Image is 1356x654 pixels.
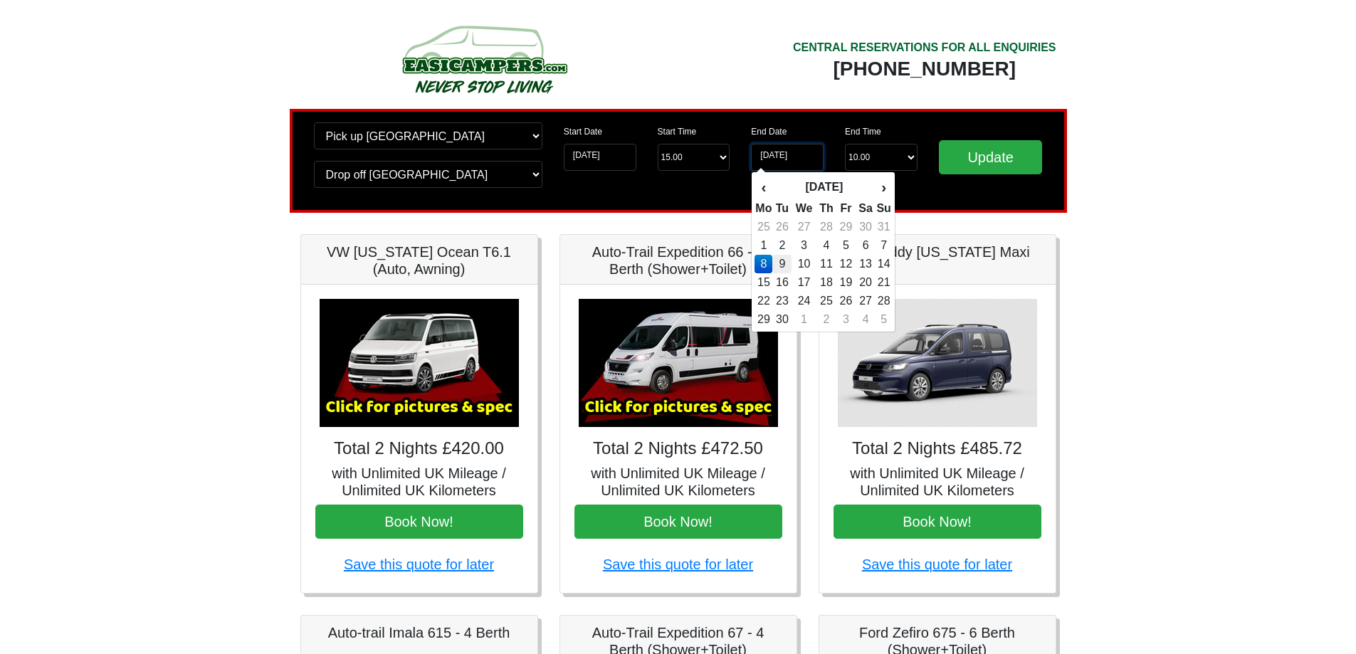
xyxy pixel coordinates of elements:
td: 22 [755,292,772,310]
h5: with Unlimited UK Mileage / Unlimited UK Kilometers [834,465,1041,499]
td: 4 [816,236,837,255]
input: Return Date [751,144,824,171]
td: 1 [755,236,772,255]
td: 29 [755,310,772,329]
td: 4 [856,310,876,329]
th: We [792,199,816,218]
h5: with Unlimited UK Mileage / Unlimited UK Kilometers [574,465,782,499]
td: 14 [876,255,891,273]
td: 7 [876,236,891,255]
td: 23 [772,292,792,310]
td: 12 [836,255,856,273]
th: Mo [755,199,772,218]
img: campers-checkout-logo.png [349,20,619,98]
button: Book Now! [834,505,1041,539]
td: 11 [816,255,837,273]
td: 21 [876,273,891,292]
td: 8 [755,255,772,273]
td: 31 [876,218,891,236]
td: 9 [772,255,792,273]
a: Save this quote for later [344,557,494,572]
td: 5 [836,236,856,255]
th: Tu [772,199,792,218]
td: 17 [792,273,816,292]
td: 13 [856,255,876,273]
td: 30 [772,310,792,329]
th: Th [816,199,837,218]
td: 30 [856,218,876,236]
input: Update [939,140,1043,174]
td: 28 [876,292,891,310]
a: Save this quote for later [603,557,753,572]
td: 29 [836,218,856,236]
td: 2 [772,236,792,255]
label: End Time [845,125,881,138]
th: ‹ [755,175,772,199]
th: Sa [856,199,876,218]
td: 27 [792,218,816,236]
td: 16 [772,273,792,292]
td: 1 [792,310,816,329]
img: VW California Ocean T6.1 (Auto, Awning) [320,299,519,427]
h4: Total 2 Nights £420.00 [315,438,523,459]
h5: VW Caddy [US_STATE] Maxi [834,243,1041,260]
td: 2 [816,310,837,329]
th: Su [876,199,891,218]
td: 10 [792,255,816,273]
h5: Auto-trail Imala 615 - 4 Berth [315,624,523,641]
img: Auto-Trail Expedition 66 - 2 Berth (Shower+Toilet) [579,299,778,427]
label: Start Date [564,125,602,138]
td: 25 [755,218,772,236]
div: [PHONE_NUMBER] [793,56,1056,82]
td: 3 [792,236,816,255]
th: [DATE] [772,175,876,199]
td: 5 [876,310,891,329]
h4: Total 2 Nights £472.50 [574,438,782,459]
div: CENTRAL RESERVATIONS FOR ALL ENQUIRIES [793,39,1056,56]
input: Start Date [564,144,636,171]
th: › [876,175,891,199]
td: 24 [792,292,816,310]
a: Save this quote for later [862,557,1012,572]
label: Start Time [658,125,697,138]
h5: with Unlimited UK Mileage / Unlimited UK Kilometers [315,465,523,499]
h4: Total 2 Nights £485.72 [834,438,1041,459]
th: Fr [836,199,856,218]
td: 28 [816,218,837,236]
td: 19 [836,273,856,292]
td: 3 [836,310,856,329]
button: Book Now! [574,505,782,539]
td: 26 [772,218,792,236]
td: 26 [836,292,856,310]
td: 20 [856,273,876,292]
button: Book Now! [315,505,523,539]
h5: Auto-Trail Expedition 66 - 2 Berth (Shower+Toilet) [574,243,782,278]
td: 25 [816,292,837,310]
td: 18 [816,273,837,292]
label: End Date [751,125,787,138]
td: 6 [856,236,876,255]
td: 27 [856,292,876,310]
h5: VW [US_STATE] Ocean T6.1 (Auto, Awning) [315,243,523,278]
img: VW Caddy California Maxi [838,299,1037,427]
td: 15 [755,273,772,292]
